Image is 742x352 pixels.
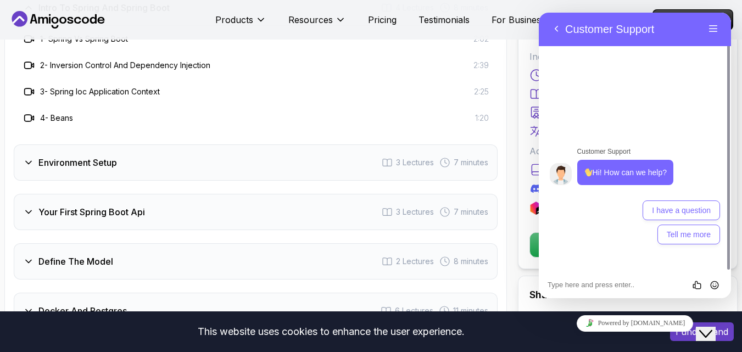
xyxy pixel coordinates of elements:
span: 3 Lectures [396,157,434,168]
h3: 2 - Inversion Control And Dependency Injection [40,60,210,71]
button: Environment Setup3 Lectures 7 minutes [14,144,498,181]
a: For Business [492,13,545,26]
h3: Your First Spring Boot Api [38,205,145,219]
span: 2:25 [474,86,489,97]
p: Products [215,13,253,26]
h3: Define The Model [38,255,113,268]
p: Members Area [653,10,733,30]
h3: 3 - Spring Ioc Application Context [40,86,160,97]
a: Pricing [368,13,397,26]
span: 7 minutes [454,206,488,217]
p: Includes: [529,50,726,63]
h3: Environment Setup [38,156,117,169]
a: Members Area [652,9,733,30]
button: Resources [288,13,346,35]
span: 7 minutes [454,157,488,168]
button: Your First Spring Boot Api3 Lectures 7 minutes [14,194,498,230]
p: Resources [288,13,333,26]
button: Define The Model2 Lectures 8 minutes [14,243,498,280]
a: Testimonials [419,13,470,26]
span: 2:39 [473,60,489,71]
iframe: chat widget [696,308,731,341]
h2: Share this Course [529,287,726,303]
iframe: chat widget [539,13,731,298]
span: 2 Lectures [396,256,434,267]
span: 8 minutes [454,256,488,267]
iframe: chat widget [539,311,731,336]
h3: 4 - Beans [40,113,73,124]
div: This website uses cookies to enhance the user experience. [8,320,654,344]
span: 6 Lectures [395,305,433,316]
h3: Docker And Postgres [38,304,127,317]
button: Products [215,13,266,35]
button: Enroll for Free [529,232,726,258]
span: 1:20 [475,113,489,124]
span: 3 Lectures [396,206,434,217]
span: 11 minutes [453,305,488,316]
img: jetbrains logo [529,202,543,215]
p: Enroll for Free [530,233,726,257]
p: Access to: [529,144,726,158]
button: Docker And Postgres6 Lectures 11 minutes [14,293,498,329]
